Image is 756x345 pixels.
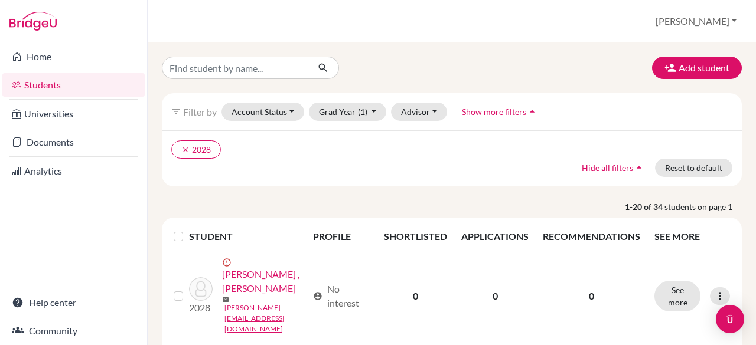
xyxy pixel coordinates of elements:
button: [PERSON_NAME] [650,10,742,32]
button: Account Status [221,103,304,121]
i: clear [181,146,190,154]
span: mail [222,296,229,303]
strong: 1-20 of 34 [625,201,664,213]
a: Students [2,73,145,97]
a: Universities [2,102,145,126]
th: STUDENT [189,222,305,251]
button: Advisor [391,103,447,121]
button: See more [654,281,700,311]
a: [PERSON_NAME] , [PERSON_NAME] [222,267,307,295]
i: filter_list [171,107,181,116]
td: 0 [377,251,454,341]
th: APPLICATIONS [454,222,536,251]
div: Open Intercom Messenger [716,305,744,333]
a: [PERSON_NAME][EMAIL_ADDRESS][DOMAIN_NAME] [224,303,307,334]
i: arrow_drop_up [633,162,645,173]
img: Arrieta Viales , Victor Andrés [189,277,213,301]
span: Filter by [183,106,217,117]
a: Analytics [2,159,145,183]
span: students on page 1 [664,201,742,213]
th: SEE MORE [647,222,737,251]
p: 2028 [189,301,213,315]
th: SHORTLISTED [377,222,454,251]
td: 0 [454,251,536,341]
span: (1) [358,107,367,117]
a: Community [2,319,145,343]
button: Hide all filtersarrow_drop_up [572,159,655,177]
span: error_outline [222,258,234,267]
button: Grad Year(1) [309,103,387,121]
a: Home [2,45,145,68]
p: 0 [543,289,640,303]
th: PROFILE [306,222,377,251]
button: Show more filtersarrow_drop_up [452,103,548,121]
button: Add student [652,57,742,79]
div: No interest [313,282,370,310]
button: Reset to default [655,159,732,177]
span: account_circle [313,291,322,301]
span: Show more filters [462,107,526,117]
img: Bridge-U [9,12,57,31]
a: Documents [2,130,145,154]
th: RECOMMENDATIONS [536,222,647,251]
span: Hide all filters [582,163,633,173]
i: arrow_drop_up [526,106,538,117]
a: Help center [2,291,145,314]
input: Find student by name... [162,57,308,79]
button: clear2028 [171,140,221,159]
